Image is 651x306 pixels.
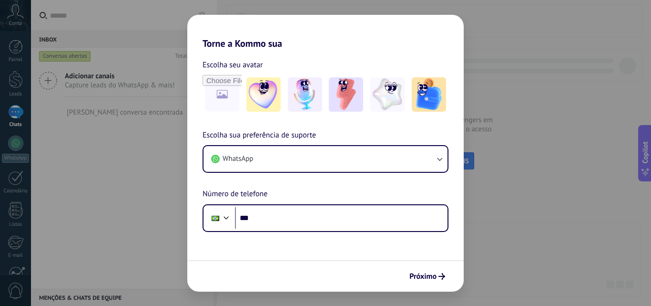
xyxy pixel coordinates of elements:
[409,273,437,280] span: Próximo
[187,15,464,49] h2: Torne a Kommo sua
[288,77,322,112] img: -2.jpeg
[203,188,267,200] span: Número de telefone
[203,129,316,142] span: Escolha sua preferência de suporte
[412,77,446,112] img: -5.jpeg
[203,146,448,172] button: WhatsApp
[206,208,224,228] div: Brazil: + 55
[370,77,405,112] img: -4.jpeg
[223,154,253,164] span: WhatsApp
[203,59,263,71] span: Escolha seu avatar
[246,77,281,112] img: -1.jpeg
[329,77,363,112] img: -3.jpeg
[405,268,449,285] button: Próximo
